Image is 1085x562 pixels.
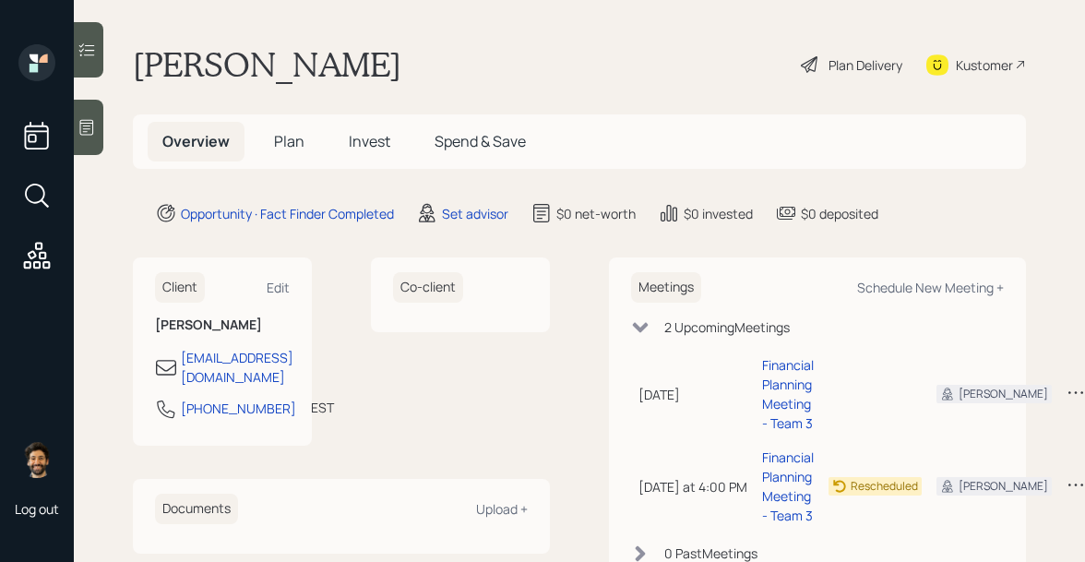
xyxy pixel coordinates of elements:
span: Spend & Save [435,131,526,151]
div: Financial Planning Meeting - Team 3 [762,448,814,525]
div: [EMAIL_ADDRESS][DOMAIN_NAME] [181,348,293,387]
div: Set advisor [442,204,508,223]
span: Invest [349,131,390,151]
div: [PERSON_NAME] [959,478,1048,495]
div: [PHONE_NUMBER] [181,399,296,418]
div: $0 invested [684,204,753,223]
h6: Co-client [393,272,463,303]
div: [DATE] at 4:00 PM [638,477,747,496]
div: [PERSON_NAME] [959,386,1048,402]
div: Kustomer [956,55,1013,75]
div: Edit [267,279,290,296]
div: Plan Delivery [829,55,902,75]
h6: Documents [155,494,238,524]
div: Schedule New Meeting + [857,279,1004,296]
div: $0 deposited [801,204,878,223]
h6: [PERSON_NAME] [155,317,290,333]
img: eric-schwartz-headshot.png [18,441,55,478]
div: Upload + [476,500,528,518]
div: Opportunity · Fact Finder Completed [181,204,394,223]
div: 2 Upcoming Meeting s [664,317,790,337]
div: Rescheduled [851,478,918,495]
div: $0 net-worth [556,204,636,223]
div: Financial Planning Meeting - Team 3 [762,355,814,433]
span: Plan [274,131,304,151]
h1: [PERSON_NAME] [133,44,401,85]
div: EST [311,398,334,417]
span: Overview [162,131,230,151]
div: [DATE] [638,385,747,404]
h6: Meetings [631,272,701,303]
h6: Client [155,272,205,303]
div: Log out [15,500,59,518]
